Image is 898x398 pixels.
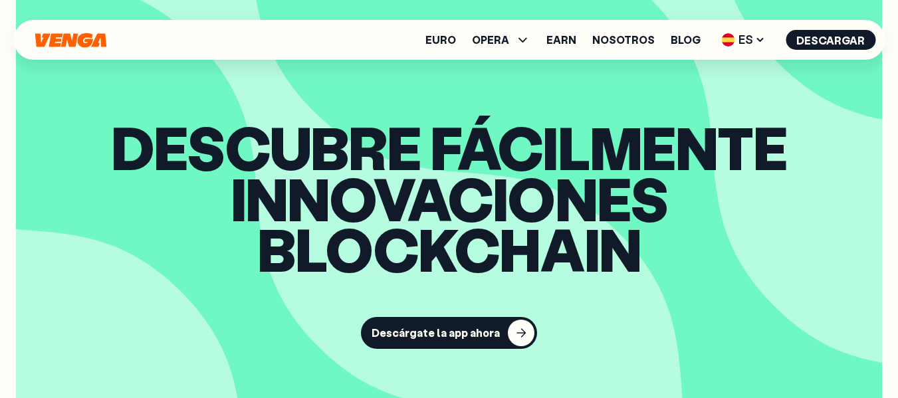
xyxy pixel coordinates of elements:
span: descubre fácilmente innovaciones blockchain [70,122,828,274]
a: Blog [671,35,701,45]
button: Descargar [786,30,875,50]
a: Nosotros [592,35,655,45]
svg: Inicio [33,33,108,48]
span: ES [717,29,770,50]
button: Descárgate la app ahora [361,317,537,349]
a: Earn [546,35,576,45]
div: Descárgate la app ahora [372,326,500,340]
a: Euro [425,35,456,45]
img: flag-es [721,33,734,47]
span: OPERA [472,35,509,45]
span: OPERA [472,32,530,48]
